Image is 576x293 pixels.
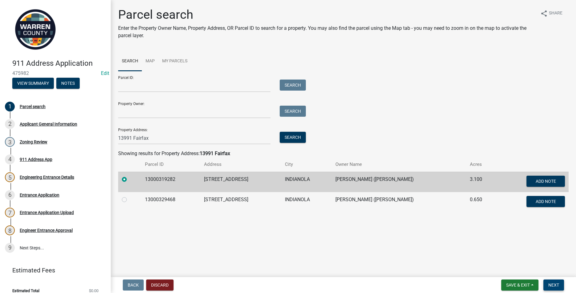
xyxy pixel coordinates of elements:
div: Showing results for Property Address: [118,150,569,157]
span: Estimated Total [12,289,39,293]
div: Entrance Application Upload [20,210,74,215]
span: Next [548,283,559,287]
wm-modal-confirm: Summary [12,81,54,86]
button: Back [123,279,144,291]
h4: 911 Address Application [12,59,106,68]
div: Parcel search [20,104,46,109]
div: 6 [5,190,15,200]
td: 13000329468 [141,192,200,212]
strong: 13991 Fairfax [200,150,230,156]
wm-modal-confirm: Notes [56,81,80,86]
wm-modal-confirm: Edit Application Number [101,70,109,76]
h1: Parcel search [118,7,535,22]
div: 5 [5,172,15,182]
button: Search [280,132,306,143]
div: 1 [5,102,15,111]
span: 475982 [12,70,98,76]
div: Applicant General Information [20,122,77,126]
a: Map [142,52,158,71]
button: shareShare [535,7,567,19]
i: share [540,10,548,17]
td: 3.100 [466,172,497,192]
p: Enter the Property Owner Name, Property Address, OR Parcel ID to search for a property. You may a... [118,25,535,39]
button: Add Note [526,196,565,207]
th: Address [200,157,281,172]
span: Back [128,283,139,287]
a: My Parcels [158,52,191,71]
a: Search [118,52,142,71]
a: Estimated Fees [5,264,101,276]
td: INDIANOLA [281,192,332,212]
td: 13000319282 [141,172,200,192]
span: Save & Exit [506,283,530,287]
th: City [281,157,332,172]
button: Discard [146,279,174,291]
span: $0.00 [89,289,98,293]
button: Add Note [526,176,565,187]
div: Entrance Application [20,193,59,197]
button: Next [543,279,564,291]
button: Search [280,106,306,117]
div: 4 [5,154,15,164]
td: [STREET_ADDRESS] [200,192,281,212]
td: INDIANOLA [281,172,332,192]
div: 9 [5,243,15,253]
a: Edit [101,70,109,76]
div: Zoning Review [20,140,47,144]
div: 3 [5,137,15,147]
img: Warren County, Iowa [12,6,58,53]
button: Search [280,80,306,91]
span: Add Note [535,199,556,204]
td: [PERSON_NAME] ([PERSON_NAME]) [332,192,466,212]
button: Notes [56,78,80,89]
span: Add Note [535,178,556,183]
div: Engineering Entrance Details [20,175,74,179]
th: Parcel ID [141,157,200,172]
th: Owner Name [332,157,466,172]
div: 2 [5,119,15,129]
div: 7 [5,208,15,217]
button: View Summary [12,78,54,89]
td: [STREET_ADDRESS] [200,172,281,192]
button: Save & Exit [501,279,538,291]
td: 0.650 [466,192,497,212]
th: Acres [466,157,497,172]
div: Engineer Entrance Approval [20,228,73,232]
span: Share [549,10,562,17]
div: 8 [5,225,15,235]
td: [PERSON_NAME] ([PERSON_NAME]) [332,172,466,192]
div: 911 Address App [20,157,52,162]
